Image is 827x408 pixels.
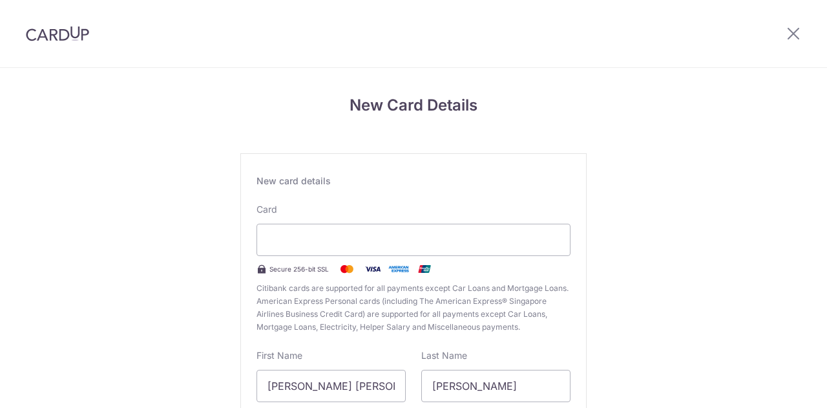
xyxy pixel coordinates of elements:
[386,261,412,277] img: .alt.amex
[256,370,406,402] input: Cardholder First Name
[267,232,560,248] iframe: Secure card payment input frame
[256,349,302,362] label: First Name
[744,369,814,402] iframe: Opens a widget where you can find more information
[421,370,571,402] input: Cardholder Last Name
[256,282,571,334] span: Citibank cards are supported for all payments except Car Loans and Mortgage Loans. American Expre...
[334,261,360,277] img: Mastercard
[269,264,329,274] span: Secure 256-bit SSL
[256,175,571,188] div: New card details
[240,94,587,117] h4: New Card Details
[26,26,89,41] img: CardUp
[412,261,437,277] img: .alt.unionpay
[256,203,277,216] label: Card
[360,261,386,277] img: Visa
[421,349,467,362] label: Last Name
